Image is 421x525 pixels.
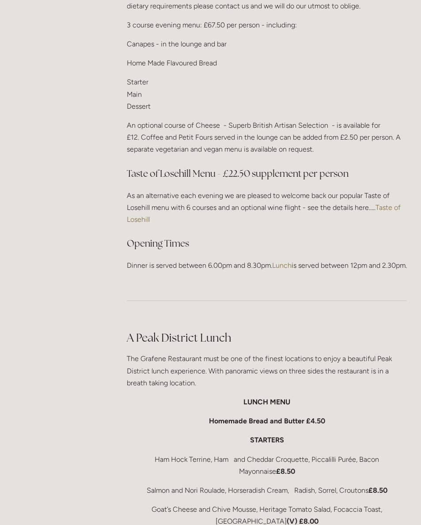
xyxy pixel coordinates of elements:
[250,436,284,444] strong: STARTERS
[127,235,407,252] h3: Opening Times
[243,398,290,406] strong: LUNCH MENU
[127,203,402,224] a: Taste of Losehill
[127,190,407,226] p: As an alternative each evening we are pleased to welcome back our popular Taste of Losehill menu ...
[127,119,407,156] p: An optional course of Cheese - Superb British Artisan Selection - is available for £12. Coffee an...
[272,261,292,270] a: Lunch
[127,76,407,112] p: Starter Main Dessert
[127,259,407,271] p: Dinner is served between 6.00pm and 8.30pm. is served between 12pm and 2.30pm.
[127,330,407,346] h2: A Peak District Lunch
[127,19,407,31] p: 3 course evening menu: £67.50 per person - including:
[368,486,387,495] strong: £8.50
[276,467,295,476] strong: £8.50
[127,38,407,50] p: Canapes - in the lounge and bar
[127,57,407,69] p: Home Made Flavoured Bread
[127,484,407,496] p: Salmon and Nori Roulade, Horseradish Cream, Radish, Sorrel, Croutons
[127,165,407,183] h3: Taste of Losehill Menu - £22.50 supplement per person
[127,453,407,477] p: Ham Hock Terrine, Ham and Cheddar Croquette, Piccalilli Purée, Bacon Mayonnaise
[127,353,407,389] p: The Grafene Restaurant must be one of the finest locations to enjoy a beautiful Peak District lun...
[209,417,325,425] strong: Homemade Bread and Butter £4.50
